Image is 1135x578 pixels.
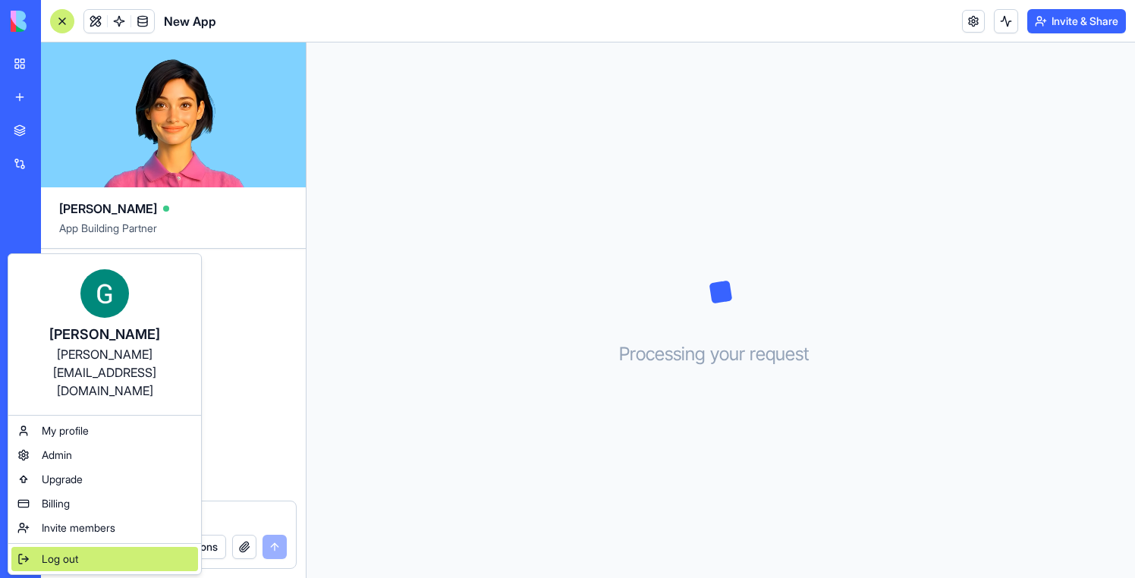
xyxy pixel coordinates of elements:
a: My profile [11,419,198,443]
a: Invite members [11,516,198,540]
span: Log out [42,551,78,567]
span: My profile [42,423,89,438]
a: Admin [11,443,198,467]
a: Upgrade [11,467,198,492]
img: ACg8ocJ70l8j_00R3Rkz_NdVC38STJhkDBRBtMj9fD5ZO0ySccuh=s96-c [80,269,129,318]
span: Upgrade [42,472,83,487]
span: Billing [42,496,70,511]
span: Invite members [42,520,115,536]
div: [PERSON_NAME] [24,324,186,345]
span: Admin [42,448,72,463]
a: [PERSON_NAME][PERSON_NAME][EMAIL_ADDRESS][DOMAIN_NAME] [11,257,198,412]
div: [PERSON_NAME][EMAIL_ADDRESS][DOMAIN_NAME] [24,345,186,400]
a: Billing [11,492,198,516]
